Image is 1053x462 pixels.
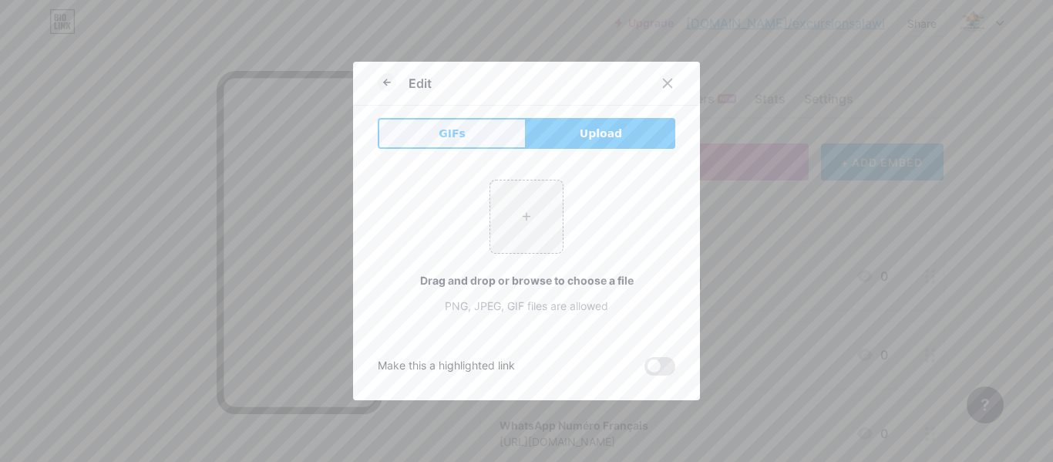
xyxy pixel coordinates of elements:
[378,298,675,314] div: PNG, JPEG, GIF files are allowed
[378,272,675,288] div: Drag and drop or browse to choose a file
[526,118,675,149] button: Upload
[378,357,515,376] div: Make this a highlighted link
[580,126,622,142] span: Upload
[378,118,526,149] button: GIFs
[439,126,466,142] span: GIFs
[409,74,432,93] div: Edit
